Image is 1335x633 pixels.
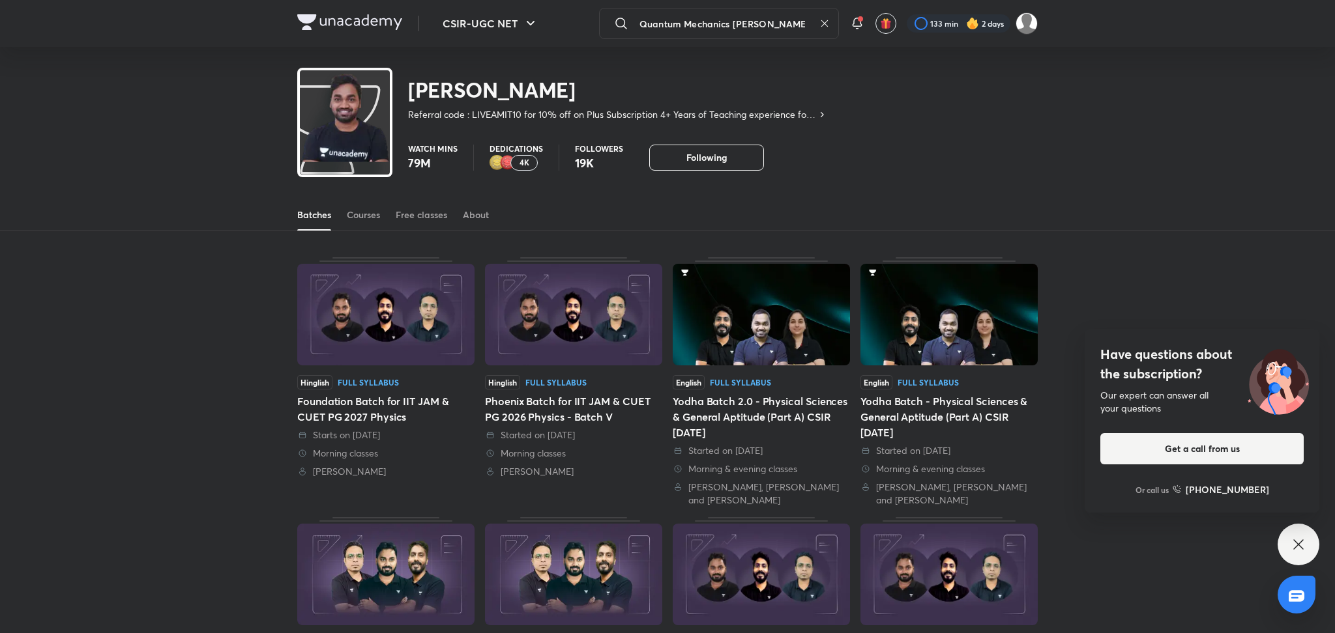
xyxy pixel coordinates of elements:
button: Get a call from us [1100,433,1304,464]
img: ttu_illustration_new.svg [1237,345,1319,415]
a: [PHONE_NUMBER] [1173,483,1269,496]
h6: [PHONE_NUMBER] [1186,483,1269,496]
div: Our expert can answer all your questions [1100,389,1304,415]
p: Or call us [1136,484,1169,496]
h4: Have questions about the subscription? [1100,345,1304,384]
